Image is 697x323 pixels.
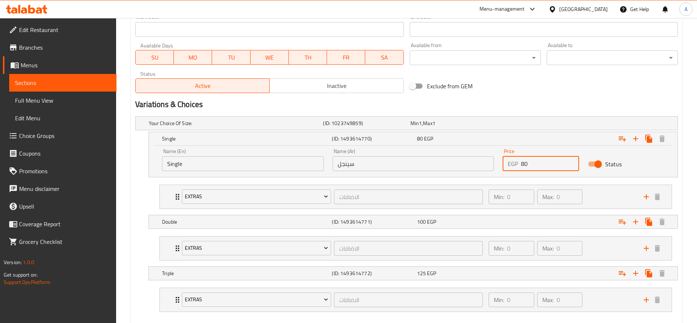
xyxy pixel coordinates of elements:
li: Expand [154,182,678,212]
button: Add new choice [629,132,642,145]
span: 1.0.0 [23,258,34,267]
button: SU [135,50,174,65]
div: Menu-management [479,5,525,14]
span: Coupons [19,149,111,158]
button: MO [174,50,212,65]
a: Coupons [3,145,116,162]
span: WE [254,52,286,63]
button: TU [212,50,250,65]
button: Add new choice [629,215,642,228]
input: Enter name En [162,156,324,171]
h5: Your Choice Of Size: [149,120,320,127]
button: Add choice group [616,215,629,228]
div: Expand [160,288,672,312]
span: Upsell [19,202,111,211]
span: Sections [15,78,111,87]
p: EGP [508,159,518,168]
p: Min: [494,295,504,304]
a: Coverage Report [3,215,116,233]
button: add [641,294,652,305]
button: Add new choice [629,267,642,280]
button: WE [251,50,289,65]
button: Delete Triple [655,267,669,280]
a: Grocery Checklist [3,233,116,251]
span: EGP [424,134,433,143]
a: Menu disclaimer [3,180,116,198]
p: Min: [494,192,504,201]
span: FR [330,52,362,63]
span: 1 [432,118,435,128]
span: 80 [417,134,423,143]
span: TH [292,52,324,63]
span: Promotions [19,167,111,175]
button: Add choice group [616,132,629,145]
button: add [641,243,652,254]
div: [GEOGRAPHIC_DATA] [559,5,608,13]
span: Menu disclaimer [19,184,111,193]
button: Clone new choice [642,267,655,280]
span: 125 [417,269,426,278]
span: EGP [427,269,436,278]
span: 1 [419,118,422,128]
div: ​ [547,50,678,65]
button: FR [327,50,365,65]
div: Expand [149,215,678,228]
h2: Variations & Choices [135,99,678,110]
a: Edit Menu [9,109,116,127]
div: Expand [160,185,672,209]
span: Exclude from GEM [427,82,473,90]
h5: (ID: 1493614772) [332,270,414,277]
div: Expand [136,117,678,130]
span: Menus [21,61,111,70]
span: Extras [185,192,328,201]
span: A [685,5,687,13]
span: Edit Menu [15,114,111,123]
button: SA [365,50,403,65]
button: delete [652,294,663,305]
div: ​ [410,50,541,65]
h5: (ID: 1493614770) [332,135,414,142]
span: Extras [185,244,328,253]
span: TU [215,52,247,63]
span: SA [368,52,400,63]
span: Branches [19,43,111,52]
p: Max: [542,244,554,253]
button: Delete Single [655,132,669,145]
h5: Single [162,135,329,142]
a: Menus [3,56,116,74]
li: Expand [154,285,678,315]
button: Inactive [269,78,404,93]
span: Coverage Report [19,220,111,228]
h5: (ID: 1023749859) [323,120,407,127]
button: delete [652,243,663,254]
a: Upsell [3,198,116,215]
span: SU [139,52,171,63]
span: Status [605,160,622,168]
span: Edit Restaurant [19,25,111,34]
input: Enter name Ar [333,156,494,171]
a: Choice Groups [3,127,116,145]
a: Edit Restaurant [3,21,116,39]
p: Min: [494,244,504,253]
span: Grocery Checklist [19,237,111,246]
div: Expand [149,132,678,145]
button: add [641,191,652,202]
button: Add choice group [616,267,629,280]
h5: Double [162,218,329,226]
li: Expand [154,233,678,263]
button: delete [652,191,663,202]
p: Max: [542,192,554,201]
span: Full Menu View [15,96,111,105]
div: Expand [149,267,678,280]
span: EGP [427,217,436,227]
button: TH [289,50,327,65]
button: Clone new choice [642,132,655,145]
div: Expand [160,237,672,260]
span: MO [177,52,209,63]
button: Clone new choice [642,215,655,228]
a: Full Menu View [9,92,116,109]
a: Support.OpsPlatform [4,277,50,287]
span: 100 [417,217,426,227]
button: Active [135,78,270,93]
span: Max [423,118,432,128]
